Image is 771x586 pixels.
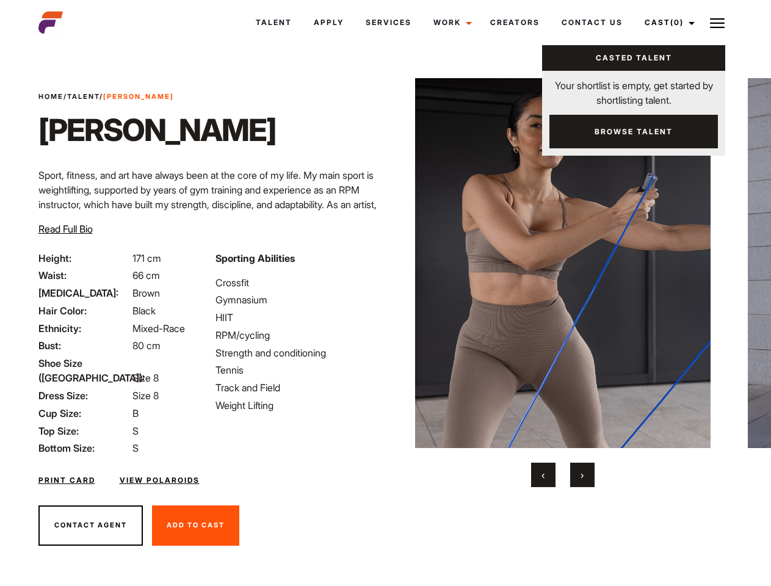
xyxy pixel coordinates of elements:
span: Hair Color: [38,303,130,318]
span: Brown [132,287,160,299]
a: Browse Talent [549,115,718,148]
span: Ethnicity: [38,321,130,336]
span: Black [132,305,156,317]
strong: [PERSON_NAME] [103,92,174,101]
a: Apply [303,6,355,39]
span: 171 cm [132,252,161,264]
strong: Sporting Abilities [215,252,295,264]
span: Next [581,469,584,481]
li: Weight Lifting [215,398,378,413]
span: Read Full Bio [38,223,93,235]
a: Talent [67,92,100,101]
img: Burger icon [710,16,725,31]
a: Services [355,6,422,39]
span: Size 8 [132,372,159,384]
p: Sport, fitness, and art have always been at the core of my life. My main sport is weightlifting, ... [38,168,378,241]
a: Cast(0) [634,6,702,39]
li: HIIT [215,310,378,325]
a: Contact Us [551,6,634,39]
img: cropped-aefm-brand-fav-22-square.png [38,10,63,35]
li: Gymnasium [215,292,378,307]
span: / / [38,92,174,102]
span: Cup Size: [38,406,130,421]
a: Creators [479,6,551,39]
span: (0) [670,18,684,27]
a: View Polaroids [120,475,200,486]
span: Previous [541,469,545,481]
span: S [132,442,139,454]
li: Tennis [215,363,378,377]
li: Track and Field [215,380,378,395]
span: Size 8 [132,389,159,402]
span: Height: [38,251,130,266]
span: B [132,407,139,419]
button: Add To Cast [152,505,239,546]
span: 80 cm [132,339,161,352]
span: 66 cm [132,269,160,281]
li: RPM/cycling [215,328,378,342]
span: Mixed-Race [132,322,185,335]
span: Add To Cast [167,521,225,529]
button: Contact Agent [38,505,143,546]
span: Bust: [38,338,130,353]
a: Work [422,6,479,39]
button: Read Full Bio [38,222,93,236]
p: Your shortlist is empty, get started by shortlisting talent. [542,71,725,107]
li: Strength and conditioning [215,345,378,360]
span: Waist: [38,268,130,283]
a: Print Card [38,475,95,486]
h1: [PERSON_NAME] [38,112,276,148]
a: Casted Talent [542,45,725,71]
span: Shoe Size ([GEOGRAPHIC_DATA]): [38,356,130,385]
a: Talent [245,6,303,39]
span: Top Size: [38,424,130,438]
li: Crossfit [215,275,378,290]
span: Dress Size: [38,388,130,403]
a: Home [38,92,63,101]
span: Bottom Size: [38,441,130,455]
span: [MEDICAL_DATA]: [38,286,130,300]
span: S [132,425,139,437]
